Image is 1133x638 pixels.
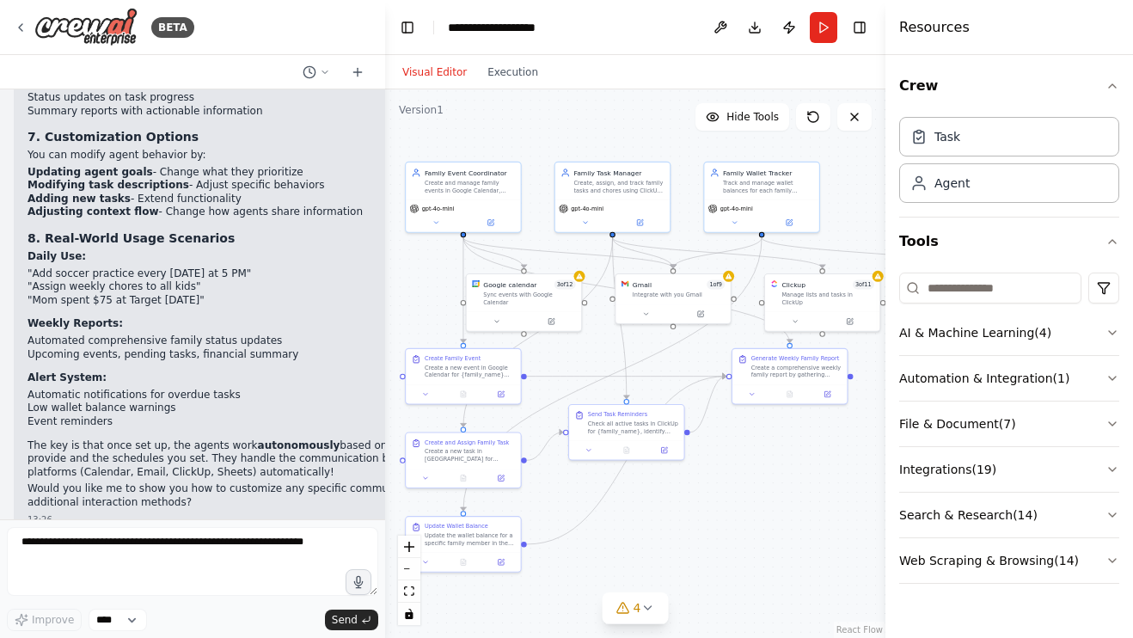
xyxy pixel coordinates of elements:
div: Agent [934,175,970,192]
div: Clickup [781,280,805,290]
button: Search & Research(14) [899,493,1119,537]
li: Automated comprehensive family status updates [28,334,505,348]
li: Status updates on task progress [28,91,505,105]
li: - Change what they prioritize [28,166,505,180]
button: Improve [7,609,82,631]
li: Upcoming events, pending tasks, financial summary [28,348,505,362]
button: Open in side panel [614,217,666,228]
div: Create and Assign Family TaskCreate a new task in [GEOGRAPHIC_DATA] for {family_name} household m... [405,432,522,488]
button: Click to speak your automation idea [346,569,371,595]
li: "Add soccer practice every [DATE] at 5 PM" [28,267,505,281]
span: Number of enabled actions [853,280,874,290]
button: File & Document(7) [899,402,1119,446]
div: Family Task ManagerCreate, assign, and track family tasks and chores using ClickUp, ensuring each... [554,162,671,233]
div: Check all active tasks in ClickUp for {family_name}, identify overdue or upcoming tasks, and send... [588,420,678,434]
button: No output available [770,389,810,400]
g: Edge from 5cb94a7d-6282-4436-acf6-31c0789413fc to 780b9d40-b37f-420f-b678-848fde61b536 [458,237,528,268]
div: Manage lists and tasks in ClickUp [781,291,873,306]
div: Create a new event in Google Calendar for {family_name} based on the provided event details inclu... [425,364,515,378]
span: gpt-4o-mini [720,205,753,212]
button: Execution [477,62,548,83]
strong: Modifying task descriptions [28,179,189,191]
div: Google calendar [483,280,536,290]
button: Hide Tools [695,103,789,131]
span: Send [332,613,358,627]
li: Summary reports with actionable information [28,105,505,119]
button: Tools [899,218,1119,266]
g: Edge from 5cb94a7d-6282-4436-acf6-31c0789413fc to f14170aa-5d5a-425c-9d0c-b0a52a36e563 [458,237,677,268]
li: - Adjust specific behaviors [28,179,505,193]
div: Create and Assign Family Task [425,439,509,446]
strong: autonomously [258,439,340,451]
button: Switch to previous chat [296,62,337,83]
g: Edge from a7f3421b-3217-48c1-94c4-b8471f30c5bc to 1d836500-98f1-4113-8e04-21a383062ab3 [527,427,563,464]
button: Automation & Integration(1) [899,356,1119,401]
div: Family Event Coordinator [425,168,515,177]
g: Edge from 2cf58f87-ae31-402e-80ba-cabfa481fd92 to 1d836500-98f1-4113-8e04-21a383062ab3 [608,237,631,399]
span: gpt-4o-mini [571,205,603,212]
button: Web Scraping & Browsing(14) [899,538,1119,583]
span: Number of enabled actions [707,280,725,290]
div: 13:26 [28,513,505,526]
div: Family Wallet Tracker [723,168,813,177]
button: Open in side panel [811,389,843,400]
strong: 7. Customization Options [28,130,199,144]
div: Create a comprehensive weekly family report by gathering information from calendar events, task c... [751,364,842,378]
h4: Resources [899,17,970,38]
g: Edge from 9e6bc6bb-fea5-42f2-bb53-67ef7139f6f9 to 267074f8-e05d-4d43-a33f-0d5575768995 [458,237,766,511]
button: fit view [398,580,420,603]
strong: Updating agent goals [28,166,153,178]
strong: 8. Real-World Usage Scenarios [28,231,235,245]
button: Open in side panel [525,316,578,327]
div: ClickUpClickup3of11Manage lists and tasks in ClickUp [764,273,881,332]
button: AI & Machine Learning(4) [899,310,1119,355]
strong: Adding new tasks [28,193,131,205]
div: Family Task Manager [573,168,664,177]
div: Create Family Event [425,354,481,362]
button: Hide right sidebar [848,15,872,40]
button: Visual Editor [392,62,477,83]
div: Gmail [633,280,652,290]
div: Google CalendarGoogle calendar3of12Sync events with Google Calendar [466,273,583,332]
li: "Mom spent $75 at Target [DATE]" [28,294,505,308]
div: Generate Weekly Family Report [751,354,840,362]
div: GmailGmail1of9Integrate with you Gmail [615,273,732,324]
span: Hide Tools [726,110,779,124]
g: Edge from 9e6bc6bb-fea5-42f2-bb53-67ef7139f6f9 to f9e5df51-00e2-4aa9-a874-a7e54f00195c [757,237,977,268]
g: Edge from 2cf58f87-ae31-402e-80ba-cabfa481fd92 to f14170aa-5d5a-425c-9d0c-b0a52a36e563 [608,237,677,268]
span: Improve [32,613,74,627]
strong: Adjusting context flow [28,206,159,218]
div: Track and manage wallet balances for each family member using Google Sheets, monitor spending pat... [723,179,813,193]
div: Create Family EventCreate a new event in Google Calendar for {family_name} based on the provided ... [405,348,522,405]
li: Low wallet balance warnings [28,402,505,415]
g: Edge from 2cf58f87-ae31-402e-80ba-cabfa481fd92 to a7f3421b-3217-48c1-94c4-b8471f30c5bc [458,237,616,426]
button: Open in side panel [762,217,815,228]
div: Crew [899,110,1119,217]
img: Logo [34,8,138,46]
div: Generate Weekly Family ReportCreate a comprehensive weekly family report by gathering information... [732,348,848,405]
div: Create and manage family events in Google Calendar, send event reminders via email, and ensure al... [425,179,515,193]
button: Open in side panel [824,316,876,327]
g: Edge from 5cb94a7d-6282-4436-acf6-31c0789413fc to bc950adf-4d3e-43c0-b35a-dd54a5b3d219 [458,237,794,343]
g: Edge from 1d836500-98f1-4113-8e04-21a383062ab3 to bc950adf-4d3e-43c0-b35a-dd54a5b3d219 [690,371,726,437]
li: - Change how agents share information [28,206,505,219]
div: Update Wallet BalanceUpdate the wallet balance for a specific family member in the Google Sheets ... [405,516,522,573]
button: zoom in [398,536,420,558]
div: Create, assign, and track family tasks and chores using ClickUp, ensuring each family member know... [573,179,664,193]
li: Event reminders [28,415,505,429]
p: You can modify agent behavior by: [28,149,505,163]
img: Gmail [622,280,629,288]
span: Number of enabled actions [554,280,575,290]
button: toggle interactivity [398,603,420,625]
button: No output available [444,473,483,484]
div: Send Task RemindersCheck all active tasks in ClickUp for {family_name}, identify overdue or upcom... [568,404,685,461]
div: Family Event CoordinatorCreate and manage family events in Google Calendar, send event reminders ... [405,162,522,233]
div: BETA [151,17,194,38]
span: gpt-4o-mini [422,205,455,212]
strong: Weekly Reports: [28,317,123,329]
button: Open in side panel [464,217,517,228]
button: Hide left sidebar [395,15,420,40]
button: zoom out [398,558,420,580]
g: Edge from 9e6bc6bb-fea5-42f2-bb53-67ef7139f6f9 to f14170aa-5d5a-425c-9d0c-b0a52a36e563 [669,237,767,268]
button: Send [325,610,378,630]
